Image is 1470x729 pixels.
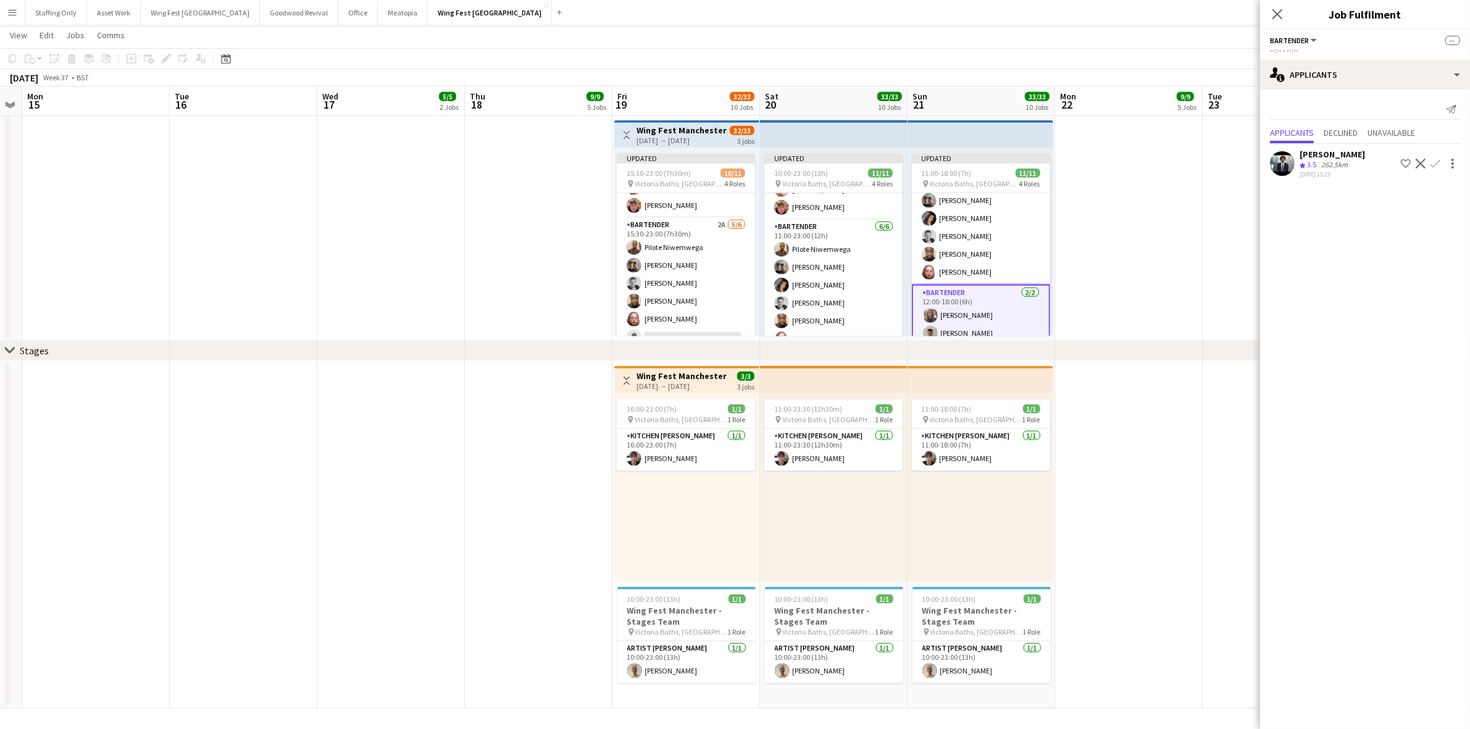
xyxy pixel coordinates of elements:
span: 15:30-23:00 (7h30m) [627,169,691,178]
span: Fri [617,91,627,102]
span: Victoria Baths, [GEOGRAPHIC_DATA], [GEOGRAPHIC_DATA] [635,627,728,636]
span: 19 [616,98,627,112]
span: Victoria Baths, [GEOGRAPHIC_DATA] [782,179,872,188]
span: Unavailable [1368,128,1415,137]
span: Wed [322,91,338,102]
app-card-role: Kitchen [PERSON_NAME]1/116:00-23:00 (7h)[PERSON_NAME] [617,429,755,471]
app-job-card: 10:00-23:00 (13h)1/1Wing Fest Manchester - Stages Team Victoria Baths, [GEOGRAPHIC_DATA], [GEOGRA... [765,587,903,683]
div: 3 jobs [737,135,754,146]
div: Stages [20,344,49,357]
span: 1 Role [1022,415,1040,424]
div: 262.5km [1319,160,1350,170]
div: Applicants [1260,60,1470,90]
span: View [10,30,27,41]
span: 1/1 [1023,404,1040,414]
span: 11:00-23:30 (12h30m) [774,404,842,414]
span: 18 [468,98,485,112]
app-job-card: Updated11:00-18:00 (7h)11/11 Victoria Baths, [GEOGRAPHIC_DATA]4 RolesBartender6/612:00-18:00 (6h)... [912,154,1050,336]
button: Wing Fest [GEOGRAPHIC_DATA] [141,1,260,25]
span: 16 [173,98,189,112]
span: -- [1445,36,1460,45]
app-card-role: Kitchen [PERSON_NAME]1/111:00-18:00 (7h)[PERSON_NAME] [912,429,1050,471]
div: BST [77,73,89,82]
app-card-role: Bartender2A5/615:30-23:00 (7h30m)Pilote Niwemwega[PERSON_NAME][PERSON_NAME][PERSON_NAME][PERSON_N... [617,218,755,349]
span: Edit [40,30,54,41]
span: Victoria Baths, [GEOGRAPHIC_DATA], [GEOGRAPHIC_DATA] [930,627,1023,636]
div: --:-- - --:-- [1270,46,1460,55]
span: 3/3 [737,372,754,381]
span: 20 [763,98,779,112]
app-card-role: Bartender6/612:00-18:00 (6h)Pilote Niwemwega[PERSON_NAME][PERSON_NAME][PERSON_NAME][PERSON_NAME][... [912,153,1050,285]
span: 1 Role [875,627,893,636]
button: Staffing Only [25,1,87,25]
h3: Wing Fest Manchester - Main Bar [637,125,729,136]
button: Wing Fest [GEOGRAPHIC_DATA] [428,1,552,25]
span: Thu [470,91,485,102]
span: 1 Role [727,415,745,424]
div: 5 Jobs [1177,102,1196,112]
span: 33/33 [877,92,902,101]
div: Updated [617,154,755,164]
span: Sun [912,91,927,102]
span: Mon [1060,91,1076,102]
h3: Wing Fest Manchester - Stages Team [765,605,903,627]
app-job-card: 10:00-23:00 (13h)1/1Wing Fest Manchester - Stages Team Victoria Baths, [GEOGRAPHIC_DATA], [GEOGRA... [617,587,756,683]
span: 1/1 [876,594,893,604]
button: Goodwood Revival [260,1,338,25]
app-job-card: 11:00-23:30 (12h30m)1/1 Victoria Baths, [GEOGRAPHIC_DATA]1 RoleKitchen [PERSON_NAME]1/111:00-23:3... [764,399,903,471]
div: Updated [912,154,1050,164]
span: 1/1 [728,404,745,414]
div: [PERSON_NAME] [1300,149,1365,160]
span: 4 Roles [1019,179,1040,188]
span: Tue [1208,91,1222,102]
span: Jobs [66,30,85,41]
a: Comms [92,27,130,43]
app-job-card: Updated15:30-23:00 (7h30m)10/11 Victoria Baths, [GEOGRAPHIC_DATA]4 RolesBartender2/215:30-23:00 (... [617,154,755,336]
span: 1/1 [875,404,893,414]
span: 9/9 [587,92,604,101]
app-job-card: 10:00-23:00 (13h)1/1Wing Fest Manchester - Stages Team Victoria Baths, [GEOGRAPHIC_DATA], [GEOGRA... [912,587,1051,683]
div: [DATE] → [DATE] [637,136,729,145]
span: 10:00-23:00 (13h) [775,594,829,604]
h3: Wing Fest Manchester - Stages Team [912,605,1051,627]
div: 3 jobs [737,381,754,391]
span: 16:00-23:00 (7h) [627,404,677,414]
div: 10 Jobs [730,102,754,112]
button: Meatopia [378,1,428,25]
div: Updated [764,154,903,164]
div: 11:00-18:00 (7h)1/1 Victoria Baths, [GEOGRAPHIC_DATA]1 RoleKitchen [PERSON_NAME]1/111:00-18:00 (7... [912,399,1050,471]
span: 32/33 [730,92,754,101]
app-job-card: 16:00-23:00 (7h)1/1 Victoria Baths, [GEOGRAPHIC_DATA]1 RoleKitchen [PERSON_NAME]1/116:00-23:00 (7... [617,399,755,471]
div: [DATE] 15:23 [1300,170,1365,178]
button: Office [338,1,378,25]
span: 32/33 [730,126,754,135]
span: Declined [1324,128,1358,137]
span: 17 [320,98,338,112]
span: 5/5 [439,92,456,101]
a: Edit [35,27,59,43]
div: [DATE] → [DATE] [637,381,729,391]
span: 11/11 [1016,169,1040,178]
div: 10 Jobs [878,102,901,112]
span: Tue [175,91,189,102]
span: 4 Roles [872,179,893,188]
a: View [5,27,32,43]
span: 10:00-23:00 (13h) [774,169,828,178]
app-card-role: Kitchen [PERSON_NAME]1/111:00-23:30 (12h30m)[PERSON_NAME] [764,429,903,471]
span: Victoria Baths, [GEOGRAPHIC_DATA] [930,415,1022,424]
span: Comms [97,30,125,41]
app-card-role: Artist [PERSON_NAME]1/110:00-23:00 (13h)[PERSON_NAME] [617,641,756,683]
span: Victoria Baths, [GEOGRAPHIC_DATA], [GEOGRAPHIC_DATA] [783,627,875,636]
div: 10 Jobs [1025,102,1049,112]
app-card-role: Bartender6/611:00-23:00 (12h)Pilote Niwemwega[PERSON_NAME][PERSON_NAME][PERSON_NAME][PERSON_NAME]... [764,220,903,351]
span: 1/1 [1024,594,1041,604]
span: 4 Roles [724,179,745,188]
span: Victoria Baths, [GEOGRAPHIC_DATA] [635,179,724,188]
span: Bartender [1270,36,1309,45]
app-card-role: Artist [PERSON_NAME]1/110:00-23:00 (13h)[PERSON_NAME] [765,641,903,683]
div: 2 Jobs [440,102,459,112]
